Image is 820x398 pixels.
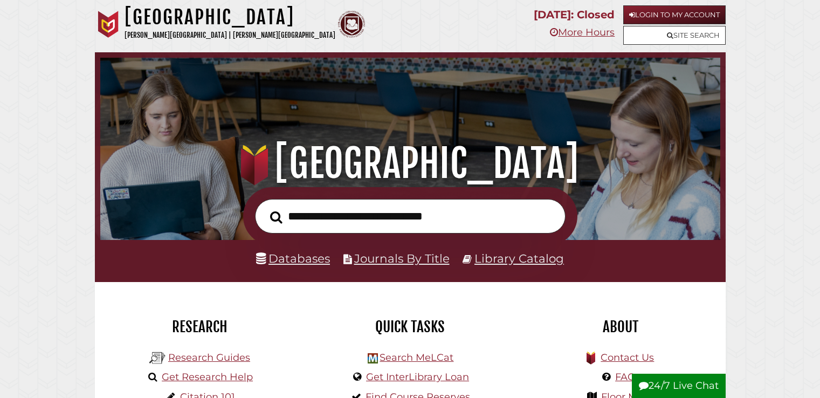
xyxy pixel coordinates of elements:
[112,140,707,187] h1: [GEOGRAPHIC_DATA]
[623,26,726,45] a: Site Search
[615,371,640,383] a: FAQs
[103,318,297,336] h2: Research
[125,29,335,42] p: [PERSON_NAME][GEOGRAPHIC_DATA] | [PERSON_NAME][GEOGRAPHIC_DATA]
[149,350,166,366] img: Hekman Library Logo
[523,318,718,336] h2: About
[601,352,654,363] a: Contact Us
[366,371,469,383] a: Get InterLibrary Loan
[354,251,450,265] a: Journals By Title
[368,353,378,363] img: Hekman Library Logo
[270,210,282,223] i: Search
[168,352,250,363] a: Research Guides
[95,11,122,38] img: Calvin University
[313,318,507,336] h2: Quick Tasks
[256,251,330,265] a: Databases
[623,5,726,24] a: Login to My Account
[534,5,615,24] p: [DATE]: Closed
[380,352,453,363] a: Search MeLCat
[338,11,365,38] img: Calvin Theological Seminary
[474,251,564,265] a: Library Catalog
[265,208,288,227] button: Search
[162,371,253,383] a: Get Research Help
[550,26,615,38] a: More Hours
[125,5,335,29] h1: [GEOGRAPHIC_DATA]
